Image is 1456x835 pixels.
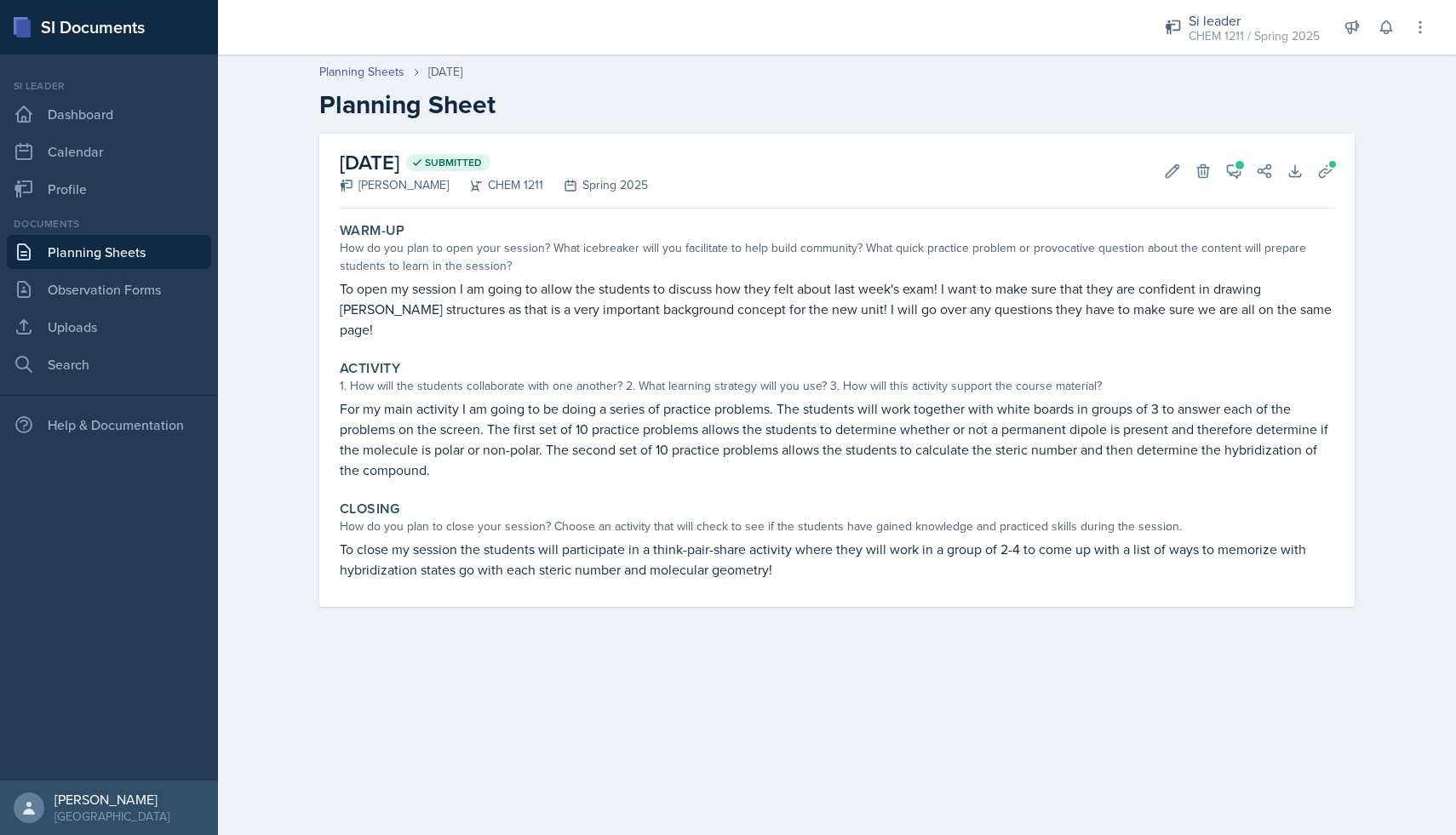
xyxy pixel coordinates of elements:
[54,791,169,808] div: [PERSON_NAME]
[1189,10,1320,31] div: Si leader
[340,147,648,178] h2: [DATE]
[449,176,543,194] div: CHEM 1211
[7,78,211,94] div: Si leader
[340,239,1334,275] div: How do you plan to open your session? What icebreaker will you facilitate to help build community...
[7,216,211,232] div: Documents
[319,63,404,81] a: Planning Sheets
[1189,27,1320,45] div: CHEM 1211 / Spring 2025
[7,235,211,269] a: Planning Sheets
[340,222,405,239] label: Warm-Up
[340,539,1334,580] p: To close my session the students will participate in a think-pair-share activity where they will ...
[340,278,1334,340] p: To open my session I am going to allow the students to discuss how they felt about last week's ex...
[340,176,449,194] div: [PERSON_NAME]
[7,172,211,206] a: Profile
[7,272,211,306] a: Observation Forms
[7,408,211,442] div: Help & Documentation
[543,176,648,194] div: Spring 2025
[340,360,400,377] label: Activity
[340,500,400,518] label: Closing
[425,156,482,169] span: Submitted
[340,377,1334,395] div: 1. How will the students collaborate with one another? 2. What learning strategy will you use? 3....
[7,347,211,381] a: Search
[7,97,211,131] a: Dashboard
[428,63,462,81] div: [DATE]
[7,134,211,169] a: Calendar
[340,518,1334,535] div: How do you plan to close your session? Choose an activity that will check to see if the students ...
[7,310,211,344] a: Uploads
[340,398,1334,480] p: For my main activity I am going to be doing a series of practice problems. The students will work...
[54,808,169,825] div: [GEOGRAPHIC_DATA]
[319,89,1355,120] h2: Planning Sheet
